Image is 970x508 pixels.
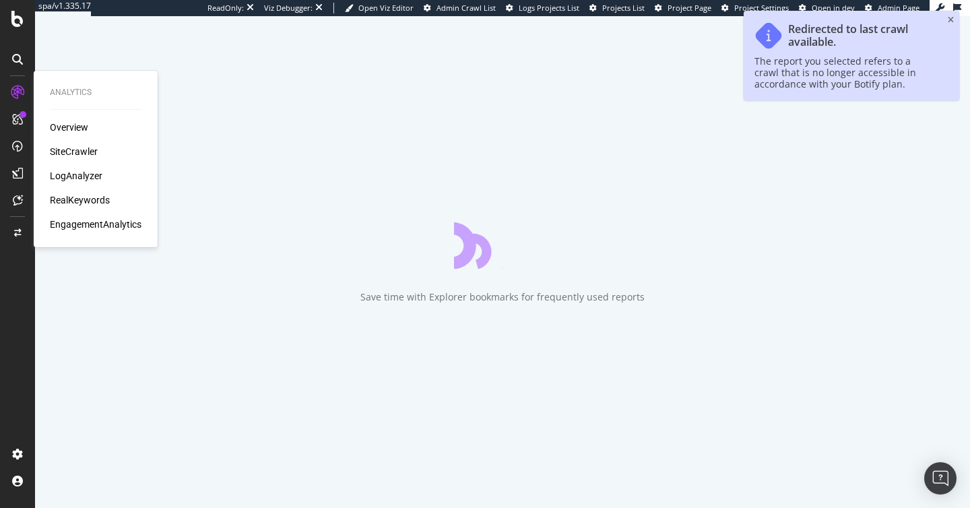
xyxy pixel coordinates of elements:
[50,145,98,158] a: SiteCrawler
[264,3,313,13] div: Viz Debugger:
[360,290,645,304] div: Save time with Explorer bookmarks for frequently used reports
[50,169,102,183] a: LogAnalyzer
[924,462,957,495] div: Open Intercom Messenger
[50,121,88,134] a: Overview
[50,218,141,231] a: EngagementAnalytics
[506,3,579,13] a: Logs Projects List
[734,3,789,13] span: Project Settings
[799,3,855,13] a: Open in dev
[437,3,496,13] span: Admin Crawl List
[345,3,414,13] a: Open Viz Editor
[358,3,414,13] span: Open Viz Editor
[50,87,141,98] div: Analytics
[948,16,954,24] div: close toast
[878,3,919,13] span: Admin Page
[602,3,645,13] span: Projects List
[50,193,110,207] a: RealKeywords
[721,3,789,13] a: Project Settings
[788,23,935,49] div: Redirected to last crawl available.
[519,3,579,13] span: Logs Projects List
[424,3,496,13] a: Admin Crawl List
[454,220,551,269] div: animation
[754,55,935,90] div: The report you selected refers to a crawl that is no longer accessible in accordance with your Bo...
[865,3,919,13] a: Admin Page
[589,3,645,13] a: Projects List
[655,3,711,13] a: Project Page
[207,3,244,13] div: ReadOnly:
[668,3,711,13] span: Project Page
[812,3,855,13] span: Open in dev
